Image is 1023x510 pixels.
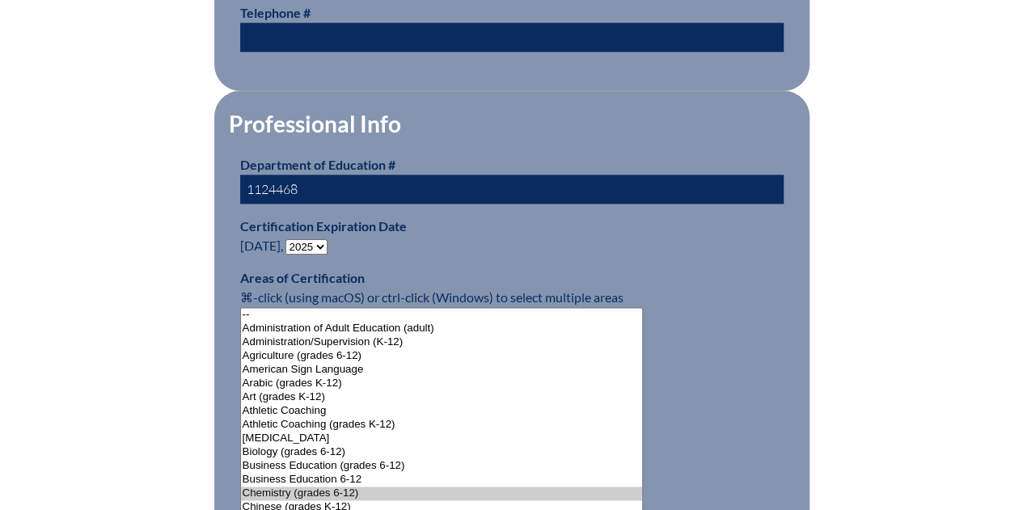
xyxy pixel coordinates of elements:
[241,322,643,335] option: Administration of Adult Education (adult)
[241,404,643,418] option: Athletic Coaching
[240,157,395,172] label: Department of Education #
[240,218,407,234] label: Certification Expiration Date
[241,377,643,390] option: Arabic (grades K-12)
[241,363,643,377] option: American Sign Language
[241,308,643,322] option: --
[241,473,643,487] option: Business Education 6-12
[241,459,643,473] option: Business Education (grades 6-12)
[240,5,311,20] label: Telephone #
[241,390,643,404] option: Art (grades K-12)
[241,418,643,432] option: Athletic Coaching (grades K-12)
[240,238,283,253] span: [DATE],
[241,445,643,459] option: Biology (grades 6-12)
[240,270,365,285] label: Areas of Certification
[241,335,643,349] option: Administration/Supervision (K-12)
[241,349,643,363] option: Agriculture (grades 6-12)
[241,487,643,500] option: Chemistry (grades 6-12)
[227,110,403,137] legend: Professional Info
[241,432,643,445] option: [MEDICAL_DATA]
